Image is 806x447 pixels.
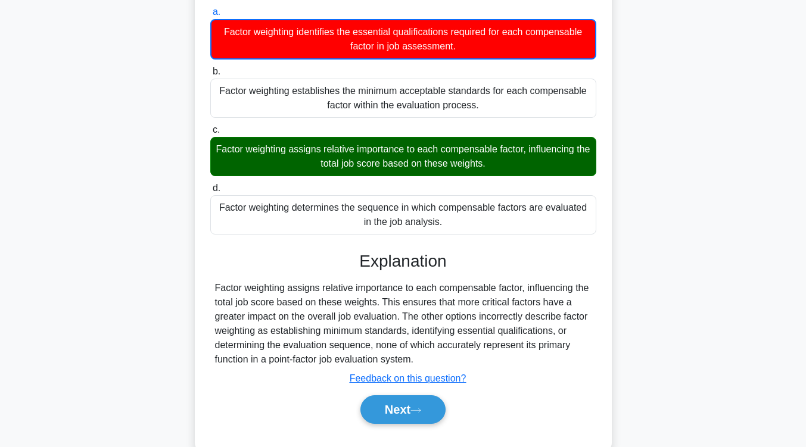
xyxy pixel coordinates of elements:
[210,19,596,60] div: Factor weighting identifies the essential qualifications required for each compensable factor in ...
[213,66,220,76] span: b.
[210,137,596,176] div: Factor weighting assigns relative importance to each compensable factor, influencing the total jo...
[217,251,589,271] h3: Explanation
[210,79,596,118] div: Factor weighting establishes the minimum acceptable standards for each compensable factor within ...
[213,7,220,17] span: a.
[360,395,446,424] button: Next
[213,124,220,135] span: c.
[350,373,466,383] a: Feedback on this question?
[210,195,596,235] div: Factor weighting determines the sequence in which compensable factors are evaluated in the job an...
[213,183,220,193] span: d.
[215,281,592,367] div: Factor weighting assigns relative importance to each compensable factor, influencing the total jo...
